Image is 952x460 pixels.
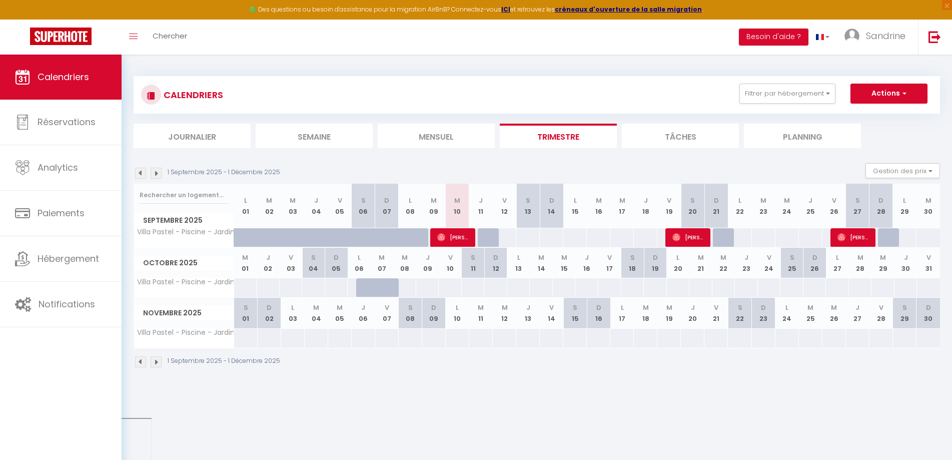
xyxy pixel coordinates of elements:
[469,184,493,228] th: 11
[134,213,234,228] span: Septembre 2025
[242,253,248,262] abbr: M
[672,228,704,247] span: [PERSON_NAME]
[902,303,907,312] abbr: S
[681,298,704,328] th: 20
[290,196,296,205] abbr: M
[334,253,339,262] abbr: D
[305,298,328,328] th: 04
[516,184,540,228] th: 13
[399,184,422,228] th: 08
[348,248,371,278] th: 06
[866,30,905,42] span: Sandrine
[878,196,883,205] abbr: D
[738,303,742,312] abbr: S
[234,184,258,228] th: 01
[643,303,649,312] abbr: M
[379,253,385,262] abbr: M
[738,196,741,205] abbr: L
[136,278,235,286] span: Villa Pastel - Piscine - Jardin
[526,303,530,312] abbr: J
[689,248,712,278] th: 21
[865,163,940,178] button: Gestion des prix
[573,303,577,312] abbr: S
[714,196,719,205] abbr: D
[610,184,634,228] th: 17
[134,124,251,148] li: Journalier
[462,248,485,278] th: 11
[790,253,794,262] abbr: S
[785,303,788,312] abbr: L
[305,184,328,228] th: 04
[375,298,399,328] th: 07
[698,253,704,262] abbr: M
[409,196,412,205] abbr: L
[385,303,389,312] abbr: V
[735,248,758,278] th: 23
[752,184,775,228] th: 23
[352,184,375,228] th: 06
[761,303,766,312] abbr: D
[667,196,671,205] abbr: V
[667,248,690,278] th: 20
[610,298,634,328] th: 17
[587,184,610,228] th: 16
[607,253,612,262] abbr: V
[799,184,822,228] th: 25
[808,196,812,205] abbr: J
[807,303,813,312] abbr: M
[879,303,883,312] abbr: V
[826,248,849,278] th: 27
[501,5,510,14] strong: ICI
[712,248,735,278] th: 22
[893,298,916,328] th: 29
[426,253,430,262] abbr: J
[168,356,280,366] p: 1 Septembre 2025 - 1 Décembre 2025
[758,248,781,278] th: 24
[739,29,808,46] button: Besoin d'aide ?
[448,253,453,262] abbr: V
[281,298,305,328] th: 03
[526,196,530,205] abbr: S
[869,298,893,328] th: 28
[869,184,893,228] th: 28
[402,253,408,262] abbr: M
[134,306,234,320] span: Novembre 2025
[621,248,644,278] th: 18
[634,298,657,328] th: 18
[691,303,695,312] abbr: J
[378,124,495,148] li: Mensuel
[563,298,587,328] th: 15
[314,196,318,205] abbr: J
[767,253,771,262] abbr: V
[153,31,187,41] span: Chercher
[846,184,869,228] th: 27
[760,196,766,205] abbr: M
[775,184,799,228] th: 24
[502,196,507,205] abbr: V
[928,31,941,43] img: logout
[399,298,422,328] th: 08
[704,298,728,328] th: 21
[361,303,365,312] abbr: J
[831,303,837,312] abbr: M
[803,248,826,278] th: 26
[38,207,85,219] span: Paiements
[676,253,679,262] abbr: L
[621,303,624,312] abbr: L
[666,303,672,312] abbr: M
[596,303,601,312] abbr: D
[500,124,617,148] li: Trimestre
[728,298,751,328] th: 22
[822,298,846,328] th: 26
[469,298,493,328] th: 11
[289,253,293,262] abbr: V
[893,184,916,228] th: 29
[634,184,657,228] th: 18
[657,184,681,228] th: 19
[784,196,790,205] abbr: M
[311,253,316,262] abbr: S
[313,303,319,312] abbr: M
[598,248,621,278] th: 17
[493,184,516,228] th: 12
[704,184,728,228] th: 21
